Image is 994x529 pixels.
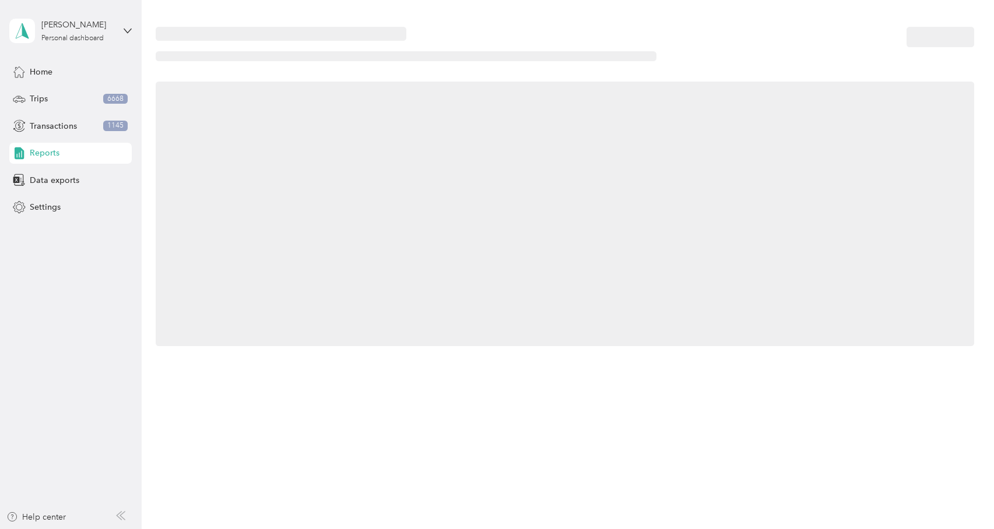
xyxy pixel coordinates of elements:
iframe: Everlance-gr Chat Button Frame [929,464,994,529]
button: Help center [6,511,66,523]
span: Reports [30,147,59,159]
span: 1145 [103,121,128,131]
div: Personal dashboard [41,35,104,42]
span: 6668 [103,94,128,104]
span: Home [30,66,52,78]
span: Transactions [30,120,77,132]
span: Data exports [30,174,79,186]
span: Trips [30,93,48,105]
div: [PERSON_NAME] [41,19,114,31]
span: Settings [30,201,61,213]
